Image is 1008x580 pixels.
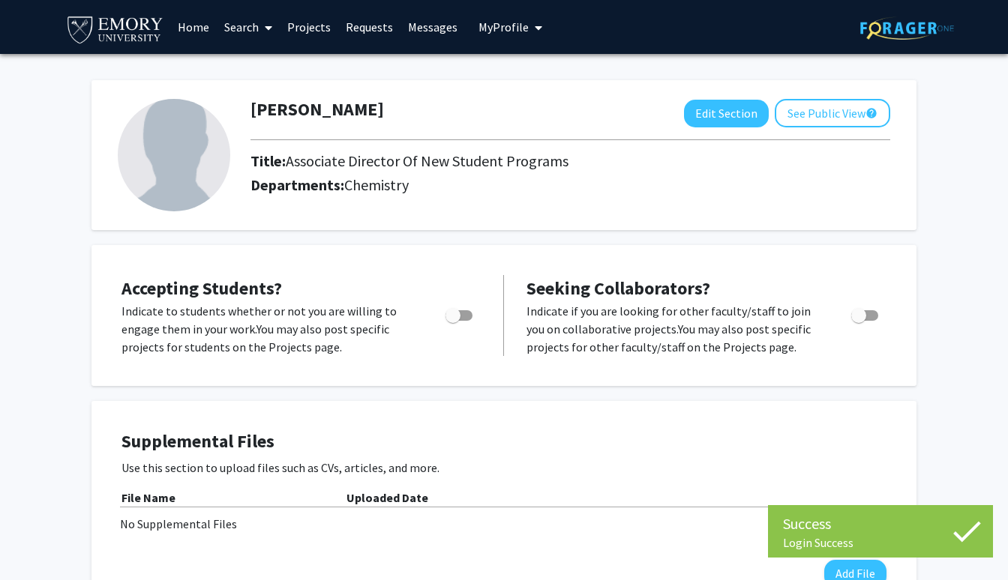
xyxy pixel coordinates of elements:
b: Uploaded Date [346,490,428,505]
p: Indicate if you are looking for other faculty/staff to join you on collaborative projects. You ma... [526,302,823,356]
span: Seeking Collaborators? [526,277,710,300]
a: Messages [400,1,465,53]
h4: Supplemental Files [121,431,886,453]
h1: [PERSON_NAME] [250,99,384,121]
button: See Public View [775,99,890,127]
p: Use this section to upload files such as CVs, articles, and more. [121,459,886,477]
span: Associate Director Of New Student Programs [286,151,568,170]
img: ForagerOne Logo [860,16,954,40]
p: Indicate to students whether or not you are willing to engage them in your work. You may also pos... [121,302,417,356]
div: Login Success [783,535,978,550]
span: My Profile [478,19,529,34]
button: Edit Section [684,100,769,127]
a: Requests [338,1,400,53]
img: Profile Picture [118,99,230,211]
div: No Supplemental Files [120,515,888,533]
h2: Departments: [239,176,901,194]
img: Emory University Logo [65,12,165,46]
mat-icon: help [865,104,877,122]
b: File Name [121,490,175,505]
span: Accepting Students? [121,277,282,300]
div: Toggle [439,302,481,324]
a: Projects [280,1,338,53]
a: Home [170,1,217,53]
h2: Title: [250,152,568,170]
span: Chemistry [344,175,409,194]
a: Search [217,1,280,53]
div: Toggle [845,302,886,324]
div: Success [783,513,978,535]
